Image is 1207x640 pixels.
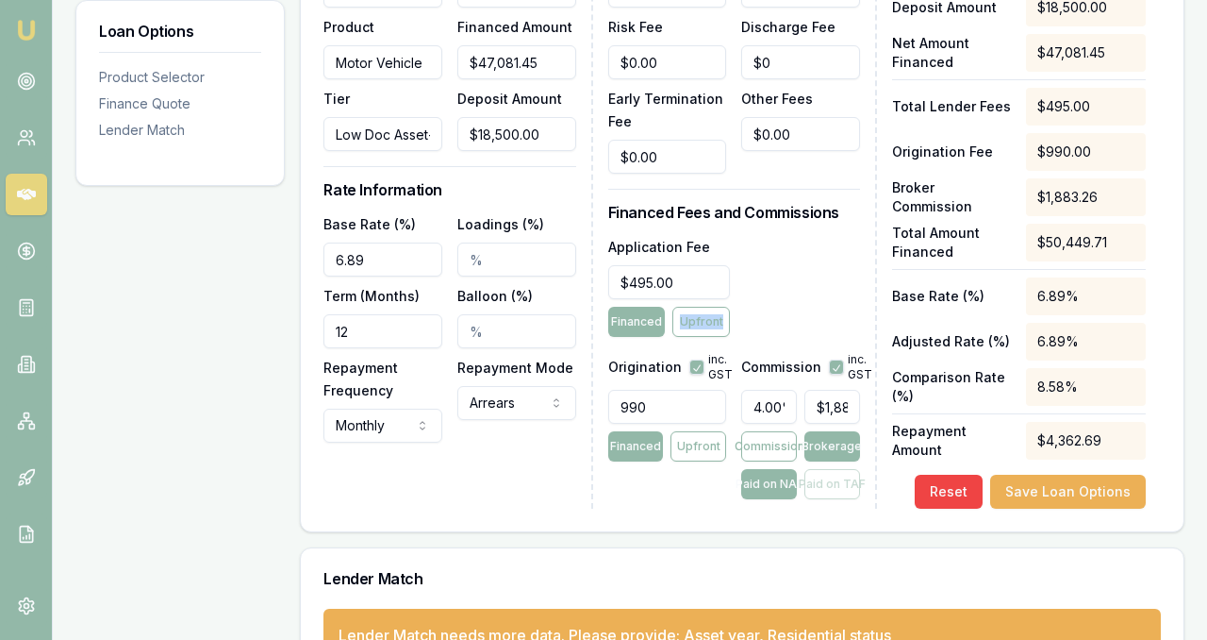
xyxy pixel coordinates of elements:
label: Base Rate (%) [323,216,416,232]
input: $ [608,45,727,79]
label: Other Fees [741,91,813,107]
button: Reset [915,475,983,509]
input: % [323,243,442,277]
label: Loadings (%) [457,216,544,232]
label: Discharge Fee [741,19,835,35]
div: $990.00 [1026,133,1146,171]
label: Repayment Frequency [323,360,398,398]
button: Save Loan Options [990,475,1146,509]
button: Financed [608,431,664,462]
div: $4,362.69 [1026,422,1146,460]
input: % [457,314,576,348]
div: 8.58% [1026,368,1146,406]
label: Balloon (%) [457,288,533,304]
label: Tier [323,91,350,107]
h3: Rate Information [323,182,575,197]
label: Origination [608,361,682,374]
input: $ [608,265,731,299]
p: Base Rate (%) [892,287,1012,306]
label: Financed Amount [457,19,572,35]
input: $ [457,45,576,79]
div: inc. GST [689,352,733,382]
div: Finance Quote [99,94,261,113]
p: Comparison Rate (%) [892,368,1012,406]
label: Early Termination Fee [608,91,723,129]
input: $ [457,117,576,151]
p: Total Lender Fees [892,97,1012,116]
h3: Lender Match [323,571,1161,586]
div: $47,081.45 [1026,34,1146,72]
label: Risk Fee [608,19,663,35]
div: 6.89% [1026,278,1146,315]
img: emu-icon-u.png [15,19,38,42]
h3: Loan Options [99,24,261,39]
button: Upfront [672,307,730,337]
label: Commission [741,361,821,374]
label: Repayment Mode [457,360,573,376]
button: Commission [741,431,797,462]
button: Upfront [670,431,726,462]
input: % [457,243,576,277]
button: Brokerage [804,431,860,462]
button: Financed [608,307,666,337]
div: Lender Match [99,121,261,140]
input: $ [741,45,860,79]
label: Application Fee [608,239,710,255]
p: Origination Fee [892,143,1012,161]
div: $1,883.26 [1026,178,1146,216]
p: Adjusted Rate (%) [892,332,1012,351]
h3: Financed Fees and Commissions [608,205,860,220]
div: $50,449.71 [1026,224,1146,261]
p: Repayment Amount [892,422,1012,460]
p: Net Amount Financed [892,34,1012,72]
input: $ [741,117,860,151]
div: Product Selector [99,68,261,87]
p: Total Amount Financed [892,224,1012,261]
label: Deposit Amount [457,91,562,107]
div: inc. GST [829,352,872,382]
input: % [741,390,797,424]
button: Paid on NAF [741,469,797,499]
div: $495.00 [1026,88,1146,126]
p: Broker Commission [892,178,1012,216]
input: $ [608,140,727,174]
label: Term (Months) [323,288,420,304]
div: 6.89% [1026,323,1146,361]
label: Product [323,19,374,35]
